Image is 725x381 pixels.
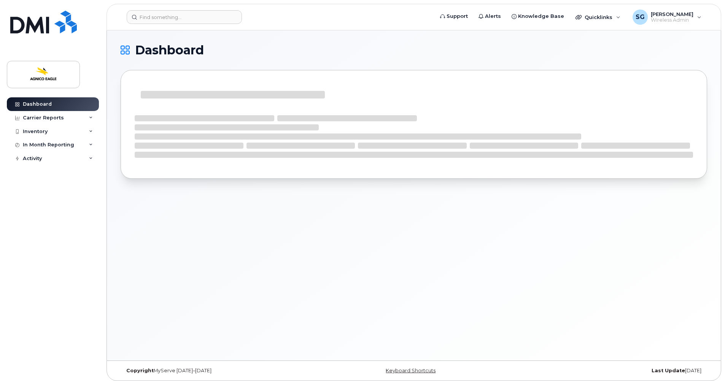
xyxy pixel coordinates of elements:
[121,368,316,374] div: MyServe [DATE]–[DATE]
[386,368,436,373] a: Keyboard Shortcuts
[652,368,685,373] strong: Last Update
[126,368,154,373] strong: Copyright
[135,44,204,56] span: Dashboard
[512,368,707,374] div: [DATE]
